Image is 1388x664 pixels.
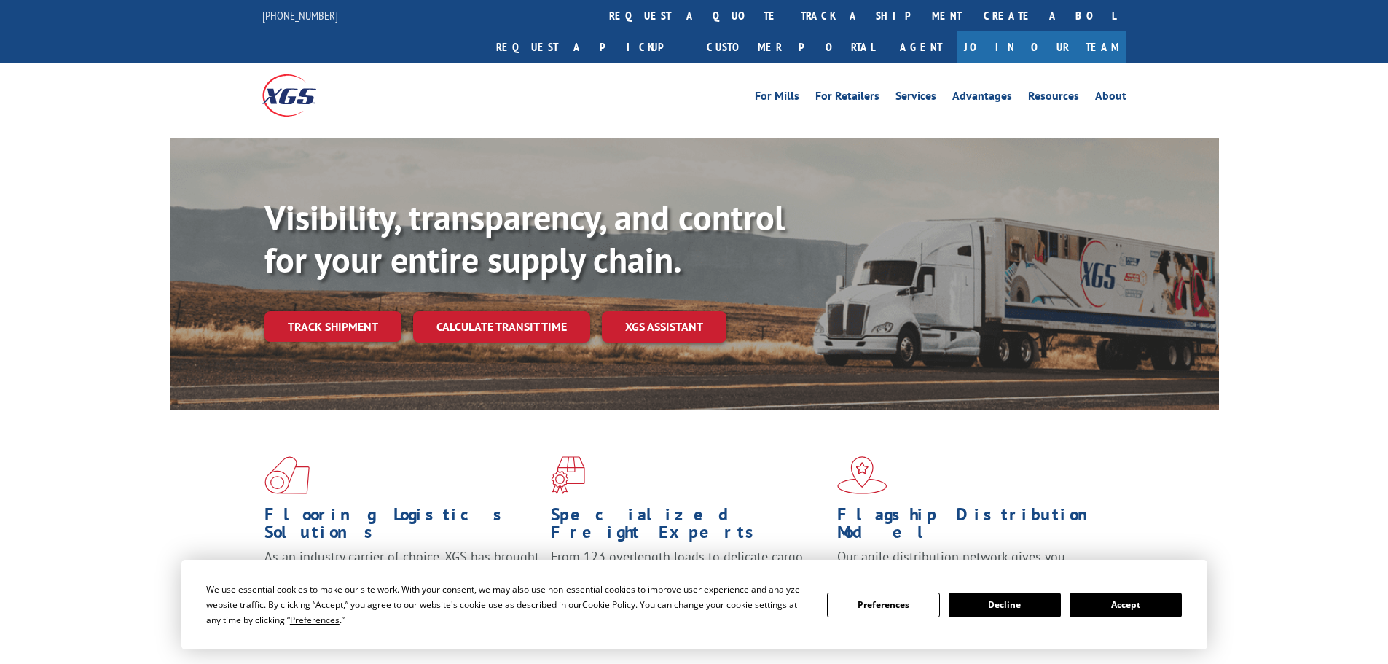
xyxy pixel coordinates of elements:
[602,311,726,343] a: XGS ASSISTANT
[827,593,939,617] button: Preferences
[837,506,1113,548] h1: Flagship Distribution Model
[264,195,785,282] b: Visibility, transparency, and control for your entire supply chain.
[264,311,401,342] a: Track shipment
[264,506,540,548] h1: Flooring Logistics Solutions
[815,90,879,106] a: For Retailers
[1070,593,1182,617] button: Accept
[696,31,885,63] a: Customer Portal
[413,311,590,343] a: Calculate transit time
[290,614,340,626] span: Preferences
[949,593,1061,617] button: Decline
[264,456,310,494] img: xgs-icon-total-supply-chain-intelligence-red
[181,560,1207,649] div: Cookie Consent Prompt
[895,90,936,106] a: Services
[264,548,539,600] span: As an industry carrier of choice, XGS has brought innovation and dedication to flooring logistics...
[1028,90,1079,106] a: Resources
[1095,90,1126,106] a: About
[206,582,809,628] div: We use essential cookies to make our site work. With your consent, we may also use non-essential ...
[837,456,887,494] img: xgs-icon-flagship-distribution-model-red
[885,31,957,63] a: Agent
[755,90,799,106] a: For Mills
[582,598,635,611] span: Cookie Policy
[837,548,1105,582] span: Our agile distribution network gives you nationwide inventory management on demand.
[551,548,826,613] p: From 123 overlength loads to delicate cargo, our experienced staff knows the best way to move you...
[957,31,1126,63] a: Join Our Team
[262,8,338,23] a: [PHONE_NUMBER]
[551,506,826,548] h1: Specialized Freight Experts
[551,456,585,494] img: xgs-icon-focused-on-flooring-red
[952,90,1012,106] a: Advantages
[485,31,696,63] a: Request a pickup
